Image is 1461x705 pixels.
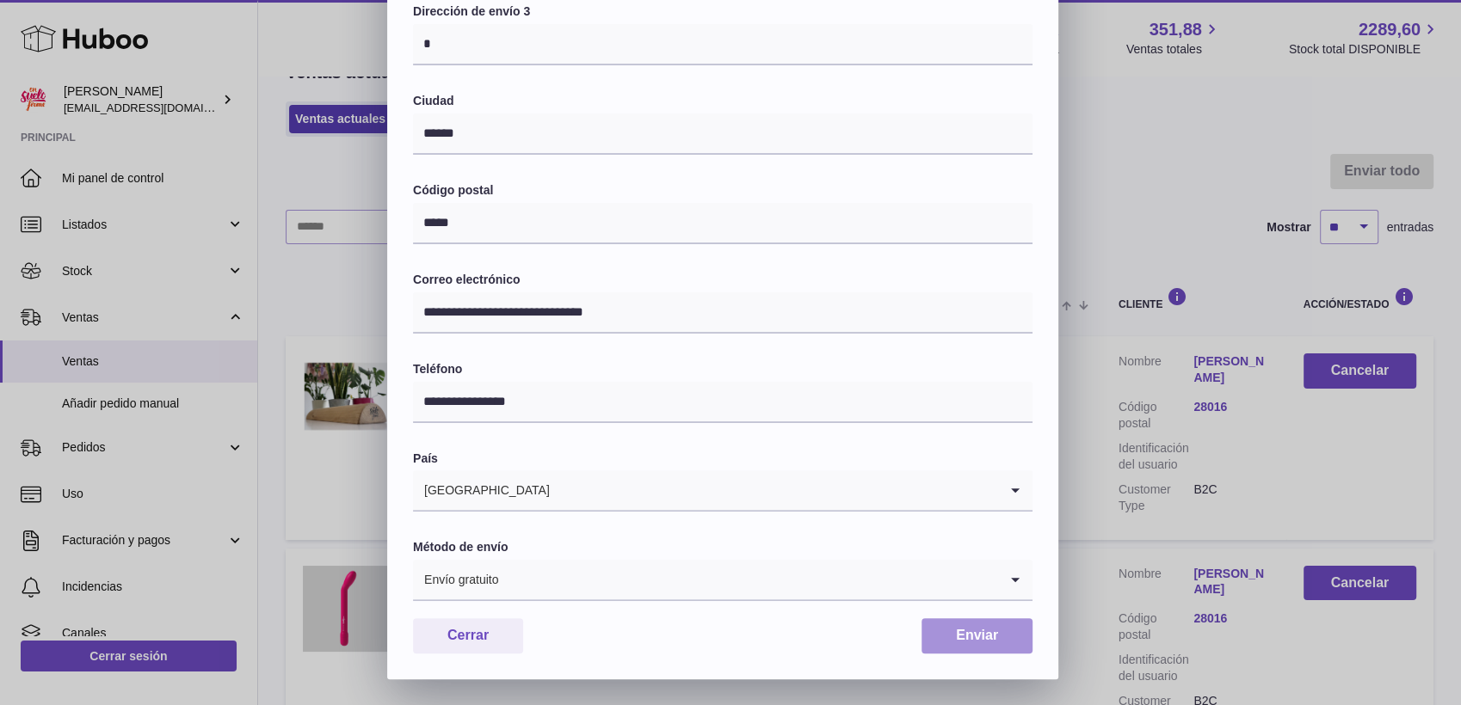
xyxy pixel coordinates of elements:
[413,539,1033,555] label: Método de envío
[551,470,998,510] input: Search for option
[413,361,1033,377] label: Teléfono
[413,93,1033,109] label: Ciudad
[413,451,1033,467] label: País
[413,272,1033,288] label: Correo electrónico
[499,560,998,599] input: Search for option
[413,470,551,510] span: [GEOGRAPHIC_DATA]
[413,182,1033,199] label: Código postal
[922,618,1033,653] button: Enviar
[413,560,1033,601] div: Search for option
[413,3,1033,20] label: Dirección de envío 3
[413,470,1033,512] div: Search for option
[413,618,523,653] button: Cerrar
[413,560,499,599] span: Envío gratuito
